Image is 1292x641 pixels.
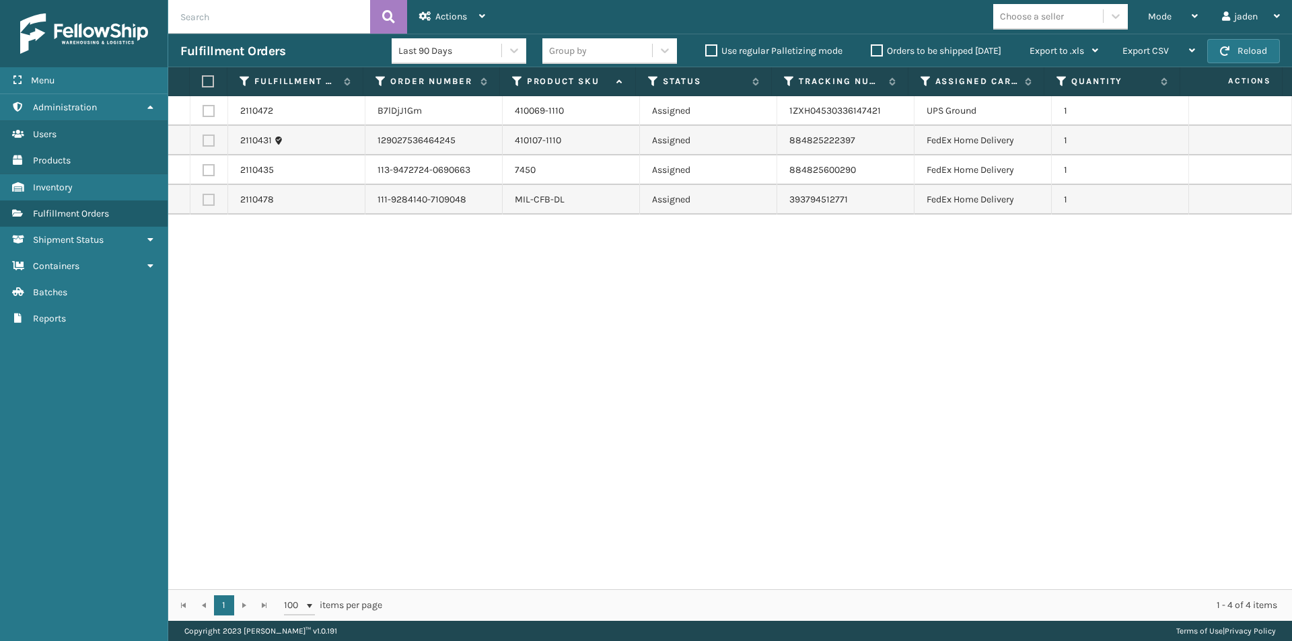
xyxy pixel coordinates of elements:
div: 1 - 4 of 4 items [401,599,1277,612]
span: items per page [284,595,382,615]
td: Assigned [640,155,777,185]
h3: Fulfillment Orders [180,43,285,59]
a: 2110435 [240,163,274,177]
a: 410069-1110 [515,105,564,116]
span: Products [33,155,71,166]
td: 129027536464245 [365,126,503,155]
td: Assigned [640,96,777,126]
label: Status [663,75,746,87]
a: 1ZXH04530336147421 [789,105,881,116]
td: B7lDjJ1Gm [365,96,503,126]
td: 111-9284140-7109048 [365,185,503,215]
td: 113-9472724-0690663 [365,155,503,185]
span: 100 [284,599,304,612]
p: Copyright 2023 [PERSON_NAME]™ v 1.0.191 [184,621,337,641]
a: 884825600290 [789,164,856,176]
a: Privacy Policy [1225,626,1276,636]
div: Group by [549,44,587,58]
span: Containers [33,260,79,272]
td: Assigned [640,126,777,155]
a: 393794512771 [789,194,848,205]
span: Export to .xls [1030,45,1084,56]
a: Terms of Use [1176,626,1223,636]
span: Menu [31,75,55,86]
button: Reload [1207,39,1280,63]
a: 1 [214,595,234,615]
span: Actions [435,11,467,22]
label: Fulfillment Order Id [254,75,337,87]
span: Shipment Status [33,234,104,246]
td: UPS Ground [914,96,1052,126]
label: Tracking Number [799,75,882,87]
td: 1 [1052,185,1189,215]
span: Batches [33,287,67,298]
label: Use regular Palletizing mode [705,45,842,56]
a: 2110478 [240,193,274,206]
span: Users [33,128,57,140]
span: Inventory [33,182,73,193]
span: Fulfillment Orders [33,208,109,219]
img: logo [20,13,148,54]
td: FedEx Home Delivery [914,126,1052,155]
div: Choose a seller [1000,9,1064,24]
span: Actions [1184,70,1279,92]
label: Orders to be shipped [DATE] [871,45,1001,56]
a: MIL-CFB-DL [515,194,565,205]
div: | [1176,621,1276,641]
a: 2110472 [240,104,273,118]
span: Reports [33,313,66,324]
td: 1 [1052,96,1189,126]
td: FedEx Home Delivery [914,185,1052,215]
span: Mode [1148,11,1172,22]
td: FedEx Home Delivery [914,155,1052,185]
a: 7450 [515,164,536,176]
td: 1 [1052,155,1189,185]
span: Export CSV [1122,45,1169,56]
div: Last 90 Days [398,44,503,58]
label: Quantity [1071,75,1154,87]
a: 410107-1110 [515,135,561,146]
label: Order Number [390,75,473,87]
label: Assigned Carrier Service [935,75,1018,87]
a: 884825222397 [789,135,855,146]
label: Product SKU [527,75,610,87]
span: Administration [33,102,97,113]
a: 2110431 [240,134,272,147]
td: Assigned [640,185,777,215]
td: 1 [1052,126,1189,155]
